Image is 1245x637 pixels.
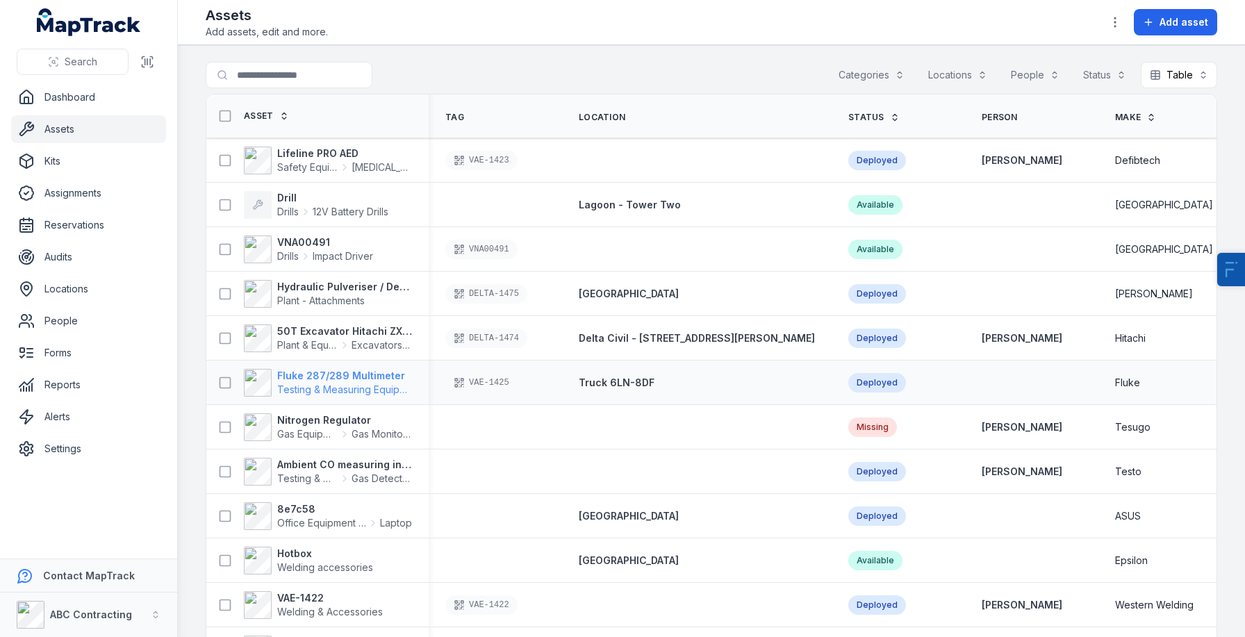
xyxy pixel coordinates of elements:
[277,191,388,205] strong: Drill
[848,284,906,304] div: Deployed
[277,383,422,395] span: Testing & Measuring Equipment
[244,110,289,122] a: Asset
[1115,154,1160,167] span: Defibtech
[65,55,97,69] span: Search
[1115,331,1146,345] span: Hitachi
[848,373,906,392] div: Deployed
[579,198,681,212] a: Lagoon - Tower Two
[11,307,166,335] a: People
[277,295,365,306] span: Plant - Attachments
[11,83,166,111] a: Dashboard
[277,516,366,530] span: Office Equipment & IT
[206,6,328,25] h2: Assets
[352,160,412,174] span: [MEDICAL_DATA]
[830,62,914,88] button: Categories
[277,472,338,486] span: Testing & Measuring Equipment
[1002,62,1069,88] button: People
[11,147,166,175] a: Kits
[579,376,654,390] a: Truck 6LN-8DF
[579,554,679,568] a: [GEOGRAPHIC_DATA]
[982,331,1062,345] a: [PERSON_NAME]
[244,147,412,174] a: Lifeline PRO AEDSafety Equipment[MEDICAL_DATA]
[445,373,518,392] div: VAE-1425
[1115,420,1151,434] span: Tesugo
[244,191,388,219] a: DrillDrills12V Battery Drills
[1074,62,1135,88] button: Status
[11,211,166,239] a: Reservations
[11,275,166,303] a: Locations
[277,369,412,383] strong: Fluke 287/289 Multimeter
[579,331,815,345] a: Delta Civil - [STREET_ADDRESS][PERSON_NAME]
[579,112,625,123] span: Location
[579,332,815,344] span: Delta Civil - [STREET_ADDRESS][PERSON_NAME]
[277,324,412,338] strong: 50T Excavator Hitachi ZX350
[11,403,166,431] a: Alerts
[445,240,518,259] div: VNA00491
[1115,112,1141,123] span: Make
[11,371,166,399] a: Reports
[1115,598,1194,612] span: Western Welding
[579,510,679,522] span: [GEOGRAPHIC_DATA]
[848,112,884,123] span: Status
[277,606,383,618] span: Welding & Accessories
[982,465,1062,479] strong: [PERSON_NAME]
[848,329,906,348] div: Deployed
[244,413,412,441] a: Nitrogen RegulatorGas EquipmentGas Monitors - Methane
[277,547,373,561] strong: Hotbox
[1115,287,1193,301] span: [PERSON_NAME]
[1115,198,1213,212] span: [GEOGRAPHIC_DATA]
[982,420,1062,434] a: [PERSON_NAME]
[43,570,135,581] strong: Contact MapTrack
[445,284,527,304] div: DELTA-1475
[848,462,906,481] div: Deployed
[848,506,906,526] div: Deployed
[1141,62,1217,88] button: Table
[579,199,681,210] span: Lagoon - Tower Two
[313,205,388,219] span: 12V Battery Drills
[206,25,328,39] span: Add assets, edit and more.
[1115,376,1140,390] span: Fluke
[244,110,274,122] span: Asset
[1115,112,1156,123] a: Make
[277,458,412,472] strong: Ambient CO measuring instrument
[1115,465,1141,479] span: Testo
[50,609,132,620] strong: ABC Contracting
[848,151,906,170] div: Deployed
[313,249,373,263] span: Impact Driver
[445,595,518,615] div: VAE-1422
[277,160,338,174] span: Safety Equipment
[352,338,412,352] span: Excavators & Plant
[380,516,412,530] span: Laptop
[579,377,654,388] span: Truck 6LN-8DF
[1115,242,1213,256] span: [GEOGRAPHIC_DATA]
[1160,15,1208,29] span: Add asset
[579,554,679,566] span: [GEOGRAPHIC_DATA]
[848,551,902,570] div: Available
[445,151,518,170] div: VAE-1423
[982,598,1062,612] strong: [PERSON_NAME]
[1115,509,1141,523] span: ASUS
[919,62,996,88] button: Locations
[244,369,412,397] a: Fluke 287/289 MultimeterTesting & Measuring Equipment
[277,591,383,605] strong: VAE-1422
[277,249,299,263] span: Drills
[848,595,906,615] div: Deployed
[244,547,373,574] a: HotboxWelding accessories
[848,240,902,259] div: Available
[37,8,141,36] a: MapTrack
[11,339,166,367] a: Forms
[982,112,1018,123] span: Person
[579,288,679,299] span: [GEOGRAPHIC_DATA]
[579,287,679,301] a: [GEOGRAPHIC_DATA]
[277,427,338,441] span: Gas Equipment
[982,154,1062,167] a: [PERSON_NAME]
[579,509,679,523] a: [GEOGRAPHIC_DATA]
[848,417,897,437] div: Missing
[848,195,902,215] div: Available
[277,561,373,573] span: Welding accessories
[244,502,412,530] a: 8e7c58Office Equipment & ITLaptop
[277,413,412,427] strong: Nitrogen Regulator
